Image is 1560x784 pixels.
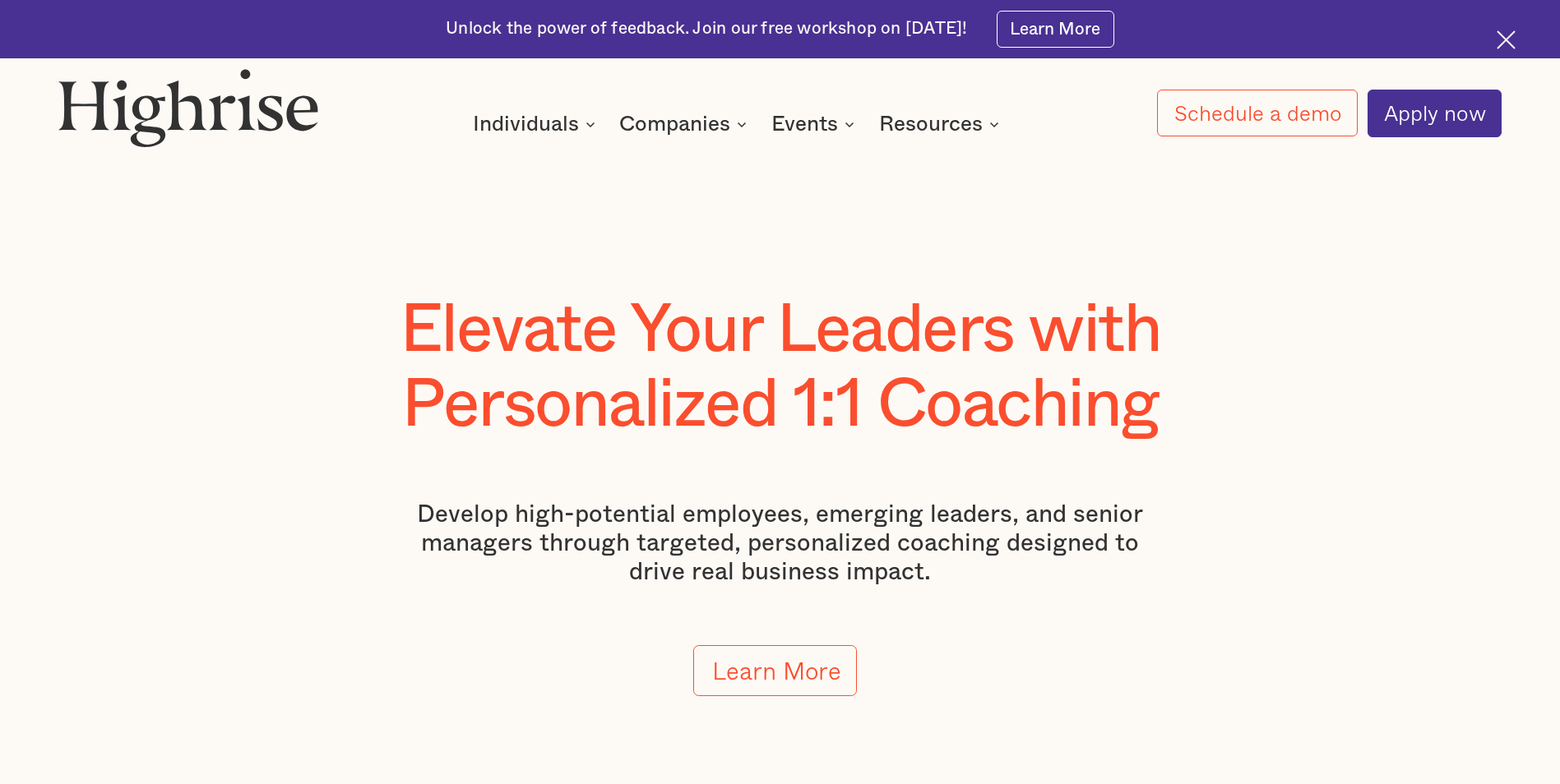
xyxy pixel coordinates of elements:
img: Cross icon [1497,30,1516,49]
div: Events [771,114,838,134]
div: Events [771,114,859,134]
h1: Elevate Your Leaders with Personalized 1:1 Coaching [289,293,1271,443]
a: Learn More [997,11,1114,48]
a: Learn More [693,645,857,695]
div: Companies [619,114,752,134]
div: Individuals [473,114,600,134]
img: Highrise logo [58,68,319,147]
div: Resources [879,114,1004,134]
a: Apply now [1368,90,1502,137]
div: Resources [879,114,983,134]
div: Individuals [473,114,579,134]
div: Unlock the power of feedback. Join our free workshop on [DATE]! [446,17,967,40]
p: Develop high-potential employees, emerging leaders, and senior managers through targeted, persona... [410,500,1150,587]
div: Companies [619,114,730,134]
a: Schedule a demo [1157,90,1357,136]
